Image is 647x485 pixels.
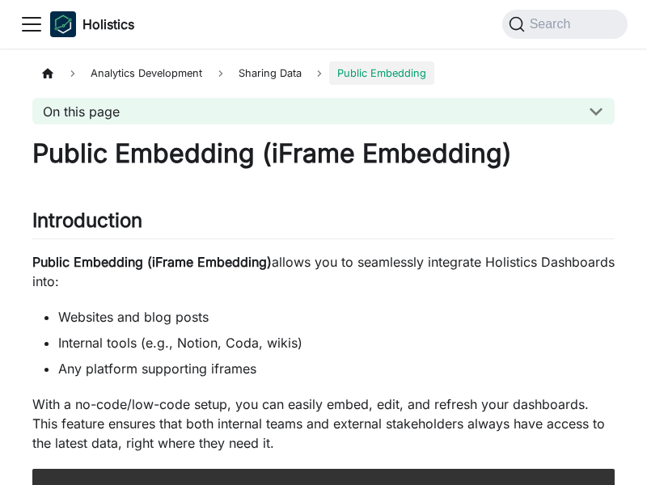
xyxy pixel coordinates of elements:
[58,359,615,378] li: Any platform supporting iframes
[19,12,44,36] button: Toggle navigation bar
[525,17,581,32] span: Search
[329,61,434,85] span: Public Embedding
[32,254,272,270] strong: Public Embedding (iFrame Embedding)
[32,98,615,124] button: On this page
[502,10,628,39] button: Search (Command+K)
[50,11,134,37] a: HolisticsHolisticsHolistics
[82,61,210,85] span: Analytics Development
[58,307,615,327] li: Websites and blog posts
[32,394,615,453] p: With a no-code/low-code setup, you can easily embed, edit, and refresh your dashboards. This feat...
[32,137,615,170] h1: Public Embedding (iFrame Embedding)
[32,252,615,291] p: allows you to seamlessly integrate Holistics Dashboards into:
[32,209,615,239] h2: Introduction
[32,61,615,85] nav: Breadcrumbs
[32,61,63,85] a: Home page
[58,333,615,352] li: Internal tools (e.g., Notion, Coda, wikis)
[50,11,76,37] img: Holistics
[230,61,310,85] span: Sharing Data
[82,15,134,34] b: Holistics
